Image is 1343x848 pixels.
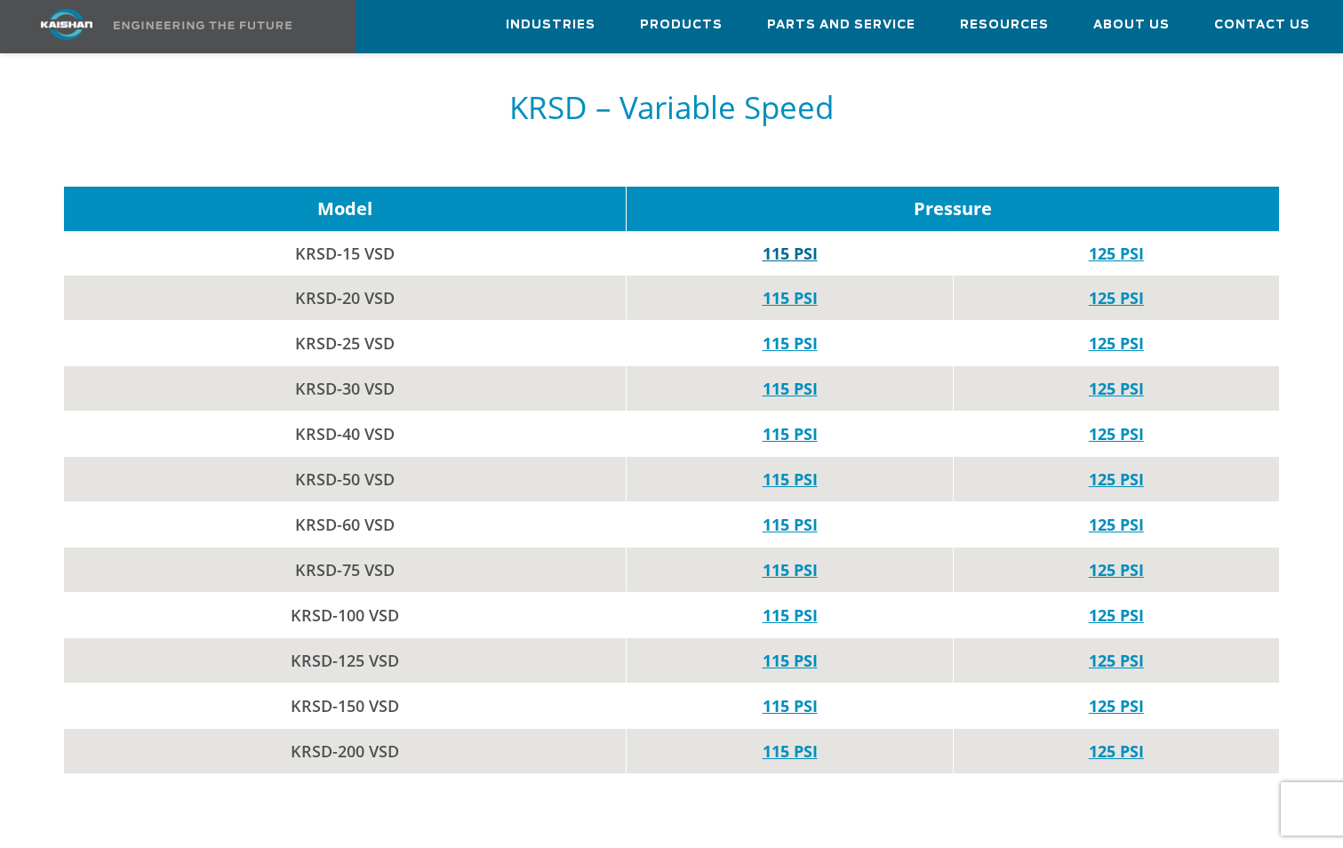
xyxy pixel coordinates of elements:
[1089,514,1144,535] a: 125 PSI
[64,276,626,321] td: KRSD-20 VSD
[64,548,626,593] td: KRSD-75 VSD
[1089,243,1144,264] a: 125 PSI
[506,1,596,49] a: Industries
[767,15,915,36] span: Parts and Service
[1089,604,1144,626] a: 125 PSI
[763,559,818,580] a: 115 PSI
[1089,378,1144,399] a: 125 PSI
[64,91,1278,124] h5: KRSD – Variable Speed
[763,378,818,399] a: 115 PSI
[626,187,1278,231] td: Pressure
[763,423,818,444] a: 115 PSI
[64,638,626,684] td: KRSD-125 VSD
[114,21,292,29] img: Engineering the future
[64,457,626,502] td: KRSD-50 VSD
[1093,15,1170,36] span: About Us
[1089,423,1144,444] a: 125 PSI
[64,187,626,231] td: Model
[763,695,818,716] a: 115 PSI
[64,593,626,638] td: KRSD-100 VSD
[763,740,818,762] a: 115 PSI
[64,321,626,366] td: KRSD-25 VSD
[960,15,1049,36] span: Resources
[506,15,596,36] span: Industries
[64,729,626,774] td: KRSD-200 VSD
[763,468,818,490] a: 115 PSI
[1089,468,1144,490] a: 125 PSI
[767,1,915,49] a: Parts and Service
[1089,559,1144,580] a: 125 PSI
[640,1,723,49] a: Products
[64,231,626,276] td: KRSD-15 VSD
[1089,332,1144,354] a: 125 PSI
[763,604,818,626] a: 115 PSI
[64,502,626,548] td: KRSD-60 VSD
[763,650,818,671] a: 115 PSI
[64,412,626,457] td: KRSD-40 VSD
[960,1,1049,49] a: Resources
[763,514,818,535] a: 115 PSI
[1089,695,1144,716] a: 125 PSI
[763,287,818,308] a: 115 PSI
[1214,15,1310,36] span: Contact Us
[1089,287,1144,308] a: 125 PSI
[763,243,818,264] a: 115 PSI
[640,15,723,36] span: Products
[64,366,626,412] td: KRSD-30 VSD
[1093,1,1170,49] a: About Us
[1214,1,1310,49] a: Contact Us
[1089,650,1144,671] a: 125 PSI
[64,684,626,729] td: KRSD-150 VSD
[763,332,818,354] a: 115 PSI
[1089,740,1144,762] a: 125 PSI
